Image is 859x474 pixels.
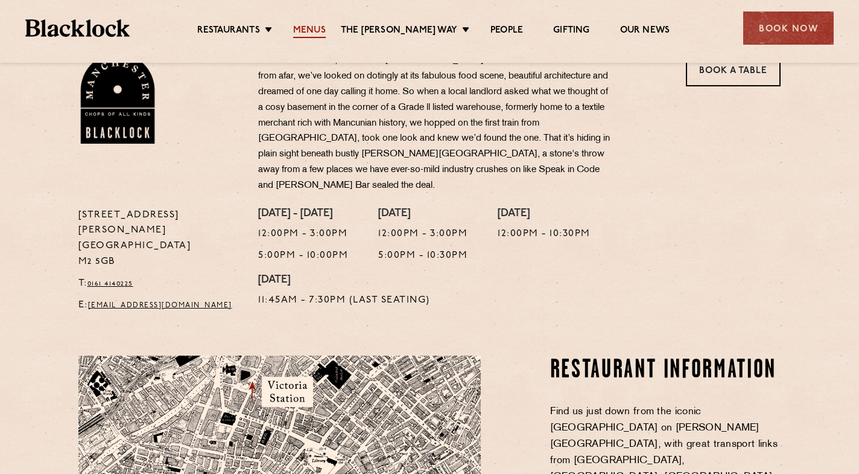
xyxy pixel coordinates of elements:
[258,53,614,194] p: For some time now, we’ve held [GEOGRAPHIC_DATA] close to our hearts. Admirers from afar, we’ve lo...
[490,25,523,38] a: People
[293,25,326,38] a: Menus
[550,356,781,386] h2: Restaurant Information
[258,248,348,264] p: 5:00pm - 10:00pm
[258,226,348,242] p: 12:00pm - 3:00pm
[88,302,232,309] a: [EMAIL_ADDRESS][DOMAIN_NAME]
[743,11,834,45] div: Book Now
[25,19,130,37] img: BL_Textured_Logo-footer-cropped.svg
[378,208,468,221] h4: [DATE]
[378,248,468,264] p: 5:00pm - 10:30pm
[87,280,133,287] a: 0161 4140225
[197,25,260,38] a: Restaurants
[686,53,781,86] a: Book a Table
[378,226,468,242] p: 12:00pm - 3:00pm
[258,208,348,221] h4: [DATE] - [DATE]
[258,274,430,287] h4: [DATE]
[78,53,157,144] img: BL_Manchester_Logo-bleed.png
[341,25,457,38] a: The [PERSON_NAME] Way
[78,298,241,313] p: E:
[553,25,589,38] a: Gifting
[498,208,591,221] h4: [DATE]
[78,208,241,271] p: [STREET_ADDRESS][PERSON_NAME] [GEOGRAPHIC_DATA] M2 5GB
[78,276,241,292] p: T:
[620,25,670,38] a: Our News
[498,226,591,242] p: 12:00pm - 10:30pm
[258,293,430,309] p: 11:45am - 7:30pm (Last Seating)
